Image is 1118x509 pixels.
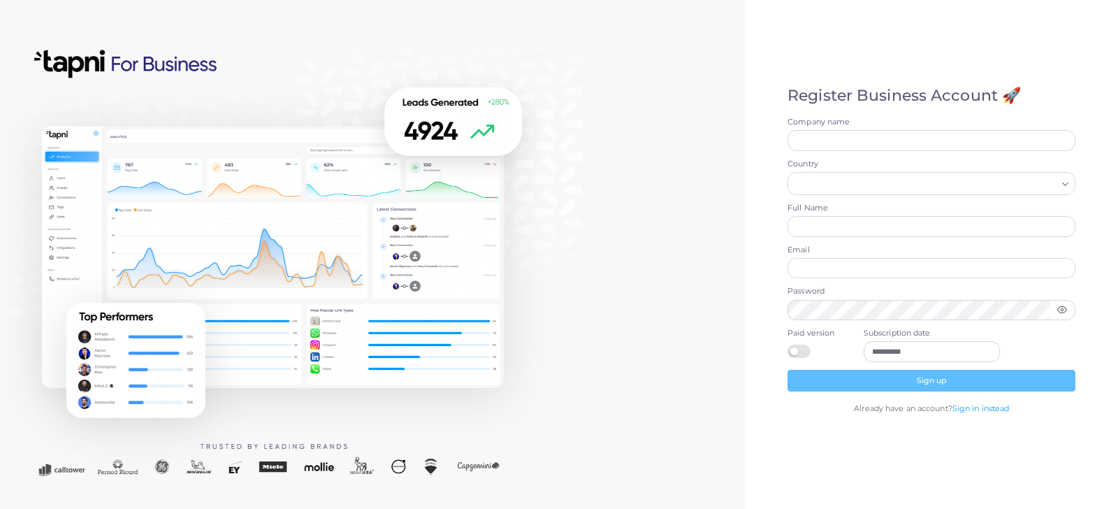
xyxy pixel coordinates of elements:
div: Search for option [787,172,1075,194]
label: Country [787,159,1075,170]
span: Already have an account? [854,403,952,413]
h4: Register Business Account 🚀 [787,87,1075,105]
input: Search for option [794,176,1057,192]
label: Company name [787,117,1075,128]
label: Email [787,245,1075,256]
label: Paid version [787,328,848,339]
label: Subscription date [864,328,1000,339]
label: Full Name [787,203,1075,214]
button: Sign up [787,370,1075,391]
a: Sign in instead [952,403,1010,413]
label: Password [787,286,1075,297]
